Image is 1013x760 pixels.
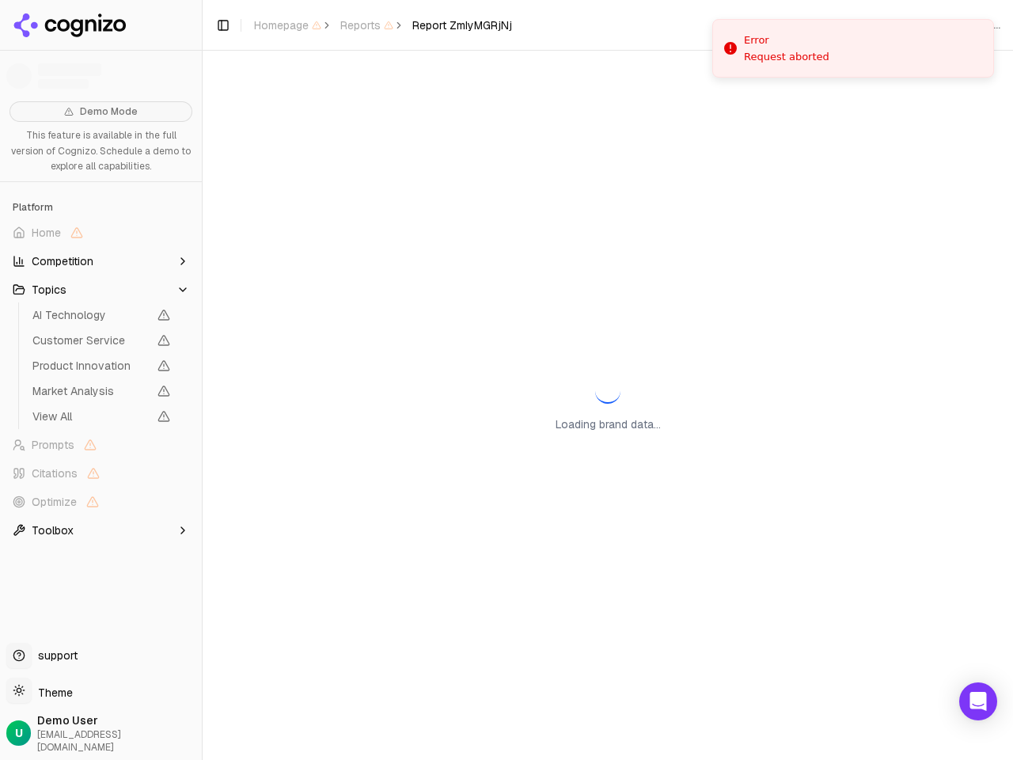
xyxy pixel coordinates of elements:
[412,17,512,33] span: Report ZmIyMGRjNj
[37,712,195,728] span: Demo User
[32,282,66,298] span: Topics
[6,277,195,302] button: Topics
[80,105,138,118] span: Demo Mode
[6,195,195,220] div: Platform
[340,17,393,33] span: Reports
[32,522,74,538] span: Toolbox
[6,249,195,274] button: Competition
[6,518,195,543] button: Toolbox
[32,494,77,510] span: Optimize
[32,437,74,453] span: Prompts
[15,725,23,741] span: U
[744,32,829,48] div: Error
[254,17,512,33] nav: breadcrumb
[32,253,93,269] span: Competition
[32,465,78,481] span: Citations
[32,383,148,399] span: Market Analysis
[556,416,661,432] p: Loading brand data...
[959,682,997,720] div: Open Intercom Messenger
[32,358,148,374] span: Product Innovation
[32,686,73,700] span: Theme
[32,408,148,424] span: View All
[37,728,195,754] span: [EMAIL_ADDRESS][DOMAIN_NAME]
[32,307,148,323] span: AI Technology
[744,50,829,64] div: Request aborted
[32,225,61,241] span: Home
[32,332,148,348] span: Customer Service
[9,128,192,175] p: This feature is available in the full version of Cognizo. Schedule a demo to explore all capabili...
[32,648,78,663] span: support
[254,17,321,33] span: Homepage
